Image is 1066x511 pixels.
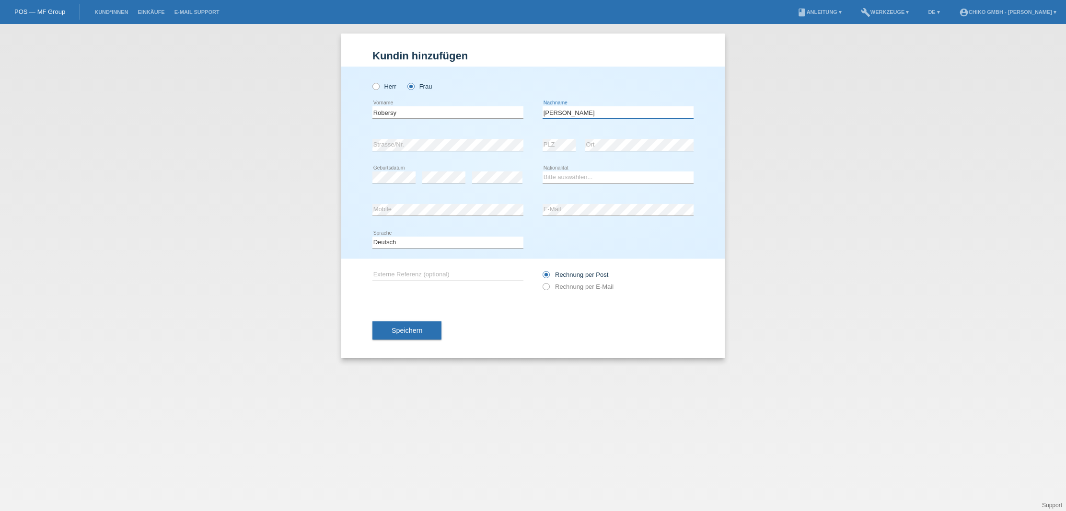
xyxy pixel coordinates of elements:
[407,83,414,89] input: Frau
[372,83,379,89] input: Herr
[856,9,914,15] a: buildWerkzeuge ▾
[392,327,422,334] span: Speichern
[170,9,224,15] a: E-Mail Support
[543,283,549,295] input: Rechnung per E-Mail
[1042,502,1062,509] a: Support
[133,9,169,15] a: Einkäufe
[543,271,549,283] input: Rechnung per Post
[372,50,694,62] h1: Kundin hinzufügen
[372,83,396,90] label: Herr
[861,8,870,17] i: build
[959,8,969,17] i: account_circle
[407,83,432,90] label: Frau
[543,283,614,290] label: Rechnung per E-Mail
[372,321,441,340] button: Speichern
[923,9,944,15] a: DE ▾
[14,8,65,15] a: POS — MF Group
[954,9,1061,15] a: account_circleChiko GmbH - [PERSON_NAME] ▾
[543,271,608,278] label: Rechnung per Post
[90,9,133,15] a: Kund*innen
[797,8,807,17] i: book
[792,9,846,15] a: bookAnleitung ▾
